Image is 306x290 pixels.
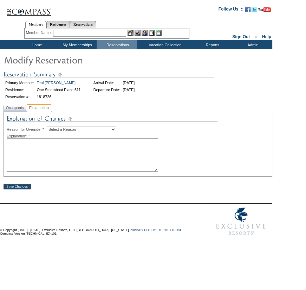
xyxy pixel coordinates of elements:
td: Departure Date: [92,87,121,93]
div: Member Name: [26,30,53,36]
td: Reservation #: [4,94,35,100]
td: 1818726 [36,94,82,100]
img: Modify Reservation [4,53,144,67]
img: b_edit.gif [128,30,134,36]
td: Arrival Date: [92,80,121,86]
td: [DATE] [122,87,136,93]
td: Vacation Collection [137,40,191,49]
img: Exclusive Resorts [209,204,272,239]
td: [DATE] [122,80,136,86]
div: Explanation: * [7,134,269,138]
input: Save Changes [4,184,31,189]
a: TERMS OF USE [158,228,182,232]
img: Become our fan on Facebook [245,7,250,12]
a: PRIVACY POLICY [130,228,156,232]
a: Reservations [70,21,96,28]
img: b_calculator.gif [156,30,162,36]
td: Reservations [97,40,137,49]
span: Explanation [28,104,50,112]
img: Subscribe to our YouTube Channel [258,7,271,12]
a: Members [25,21,47,28]
img: Follow us on Twitter [252,7,257,12]
td: Residence: [4,87,35,93]
a: Sign Out [232,34,250,39]
a: Follow us on Twitter [252,9,257,13]
td: My Memberships [56,40,97,49]
span: :: [255,34,258,39]
td: Primary Member: [4,80,35,86]
img: Explanation of Changes [7,114,217,127]
span: Reason for Override: * [7,127,47,131]
td: Reports [191,40,232,49]
a: Residences [46,21,70,28]
img: View [135,30,141,36]
img: Reservation Summary [4,70,214,79]
td: Home [16,40,56,49]
a: Become our fan on Facebook [245,9,250,13]
img: Impersonate [142,30,148,36]
a: Teal [PERSON_NAME] [37,81,76,85]
td: Admin [232,40,272,49]
img: Reservations [149,30,155,36]
td: Follow Us :: [219,6,243,14]
a: Subscribe to our YouTube Channel [258,9,271,13]
img: Compass Home [6,2,52,16]
span: Occupants [5,104,25,112]
a: Help [262,34,271,39]
td: One Steamboat Place 511 [36,87,82,93]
